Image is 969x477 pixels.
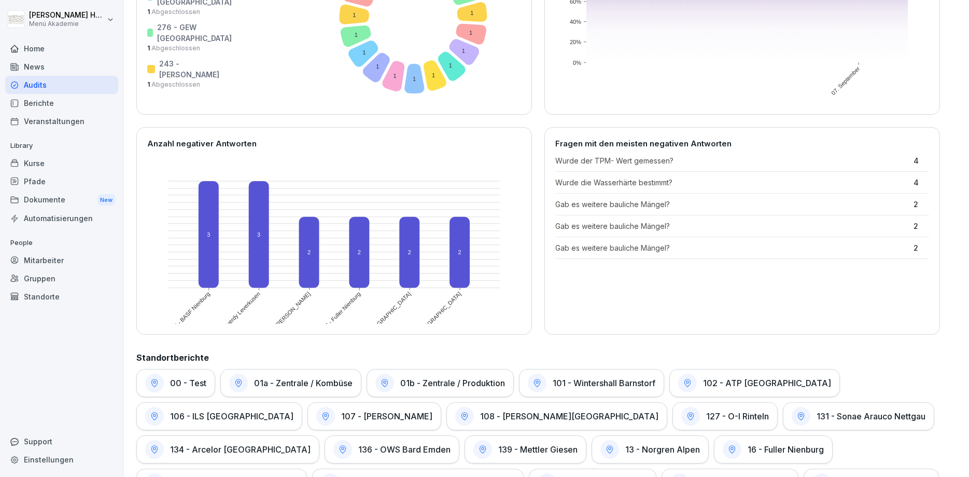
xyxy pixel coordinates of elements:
[147,80,234,89] p: 1
[570,39,581,45] text: 20%
[553,378,655,388] h1: 101 - Wintershall Barnstorf
[358,444,451,455] h1: 136 - OWS Bard Emden
[914,199,929,210] p: 2
[5,58,118,76] a: News
[150,8,200,16] span: Abgeschlossen
[170,444,311,455] h1: 134 - Arcelor [GEOGRAPHIC_DATA]
[783,402,934,430] a: 131 - Sonae Arauco Nettgau
[555,177,908,188] p: Wurde die Wasserhärte bestimmt?
[592,435,709,464] a: 13 - Norgren Alpen
[136,435,319,464] a: 134 - Arcelor [GEOGRAPHIC_DATA]
[136,351,940,364] h2: Standortberichte
[322,291,362,331] text: 16 - Fuller Nienburg
[831,65,862,97] text: 07. September
[5,112,118,130] a: Veranstaltungen
[498,444,578,455] h1: 139 - Mettler Giesen
[5,269,118,288] a: Gruppen
[150,80,200,88] span: Abgeschlossen
[266,291,312,336] text: 41 - [PERSON_NAME]
[570,19,581,25] text: 40%
[480,411,658,421] h1: 108 - [PERSON_NAME][GEOGRAPHIC_DATA]
[5,451,118,469] a: Einstellungen
[555,199,908,210] p: Gab es weitere bauliche Mängel?
[29,20,105,28] p: Menü Akademie
[170,411,293,421] h1: 106 - ILS [GEOGRAPHIC_DATA]
[703,378,831,388] h1: 102 - ATP [GEOGRAPHIC_DATA]
[367,369,514,397] a: 01b - Zentrale / Produktion
[254,378,353,388] h1: 01a - Zentrale / Kombüse
[914,221,929,231] p: 2
[555,138,929,150] p: Fragen mit den meisten negativen Antworten
[159,58,234,80] p: 243 - [PERSON_NAME]
[5,154,118,172] a: Kurse
[5,251,118,269] a: Mitarbeiter
[669,369,840,397] a: 102 - ATP [GEOGRAPHIC_DATA]
[748,444,824,455] h1: 16 - Fuller Nienburg
[555,155,908,166] p: Wurde der TPM- Wert gemessen?
[5,94,118,112] a: Berichte
[307,402,441,430] a: 107 - [PERSON_NAME]
[170,378,206,388] h1: 00 - Test
[672,402,778,430] a: 127 - O-I Rinteln
[171,291,211,331] text: 45 - BASF Nienburg
[573,60,581,66] text: 0%
[150,44,200,52] span: Abgeschlossen
[341,411,432,421] h1: 107 - [PERSON_NAME]
[5,76,118,94] a: Audits
[706,411,769,421] h1: 127 - O-I Rinteln
[220,369,361,397] a: 01a - Zentrale / Kombüse
[914,242,929,253] p: 2
[5,138,118,154] p: Library
[465,435,586,464] a: 139 - Mettler Giesen
[97,194,115,206] div: New
[5,209,118,227] a: Automatisierungen
[446,402,667,430] a: 108 - [PERSON_NAME][GEOGRAPHIC_DATA]
[5,39,118,58] a: Home
[400,378,505,388] h1: 01b - Zentrale / Produktion
[157,22,234,44] p: 276 - GEW [GEOGRAPHIC_DATA]
[519,369,664,397] a: 101 - Wintershall Barnstorf
[625,444,700,455] h1: 13 - Norgren Alpen
[136,402,302,430] a: 106 - ILS [GEOGRAPHIC_DATA]
[817,411,925,421] h1: 131 - Sonae Arauco Nettgau
[5,172,118,190] a: Pfade
[29,11,105,20] p: [PERSON_NAME] Hemken
[147,138,521,150] p: Anzahl negativer Antworten
[136,369,215,397] a: 00 - Test
[555,242,908,253] p: Gab es weitere bauliche Mängel?
[325,435,459,464] a: 136 - OWS Bard Emden
[714,435,833,464] a: 16 - Fuller Nienburg
[914,155,929,166] p: 4
[147,7,234,17] p: 1
[914,177,929,188] p: 4
[5,190,118,210] a: DokumenteNew
[5,288,118,306] a: Standorte
[5,235,118,251] p: People
[5,190,118,210] div: Dokumente
[5,432,118,451] div: Support
[555,221,908,231] p: Gab es weitere bauliche Mängel?
[147,44,234,53] p: 1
